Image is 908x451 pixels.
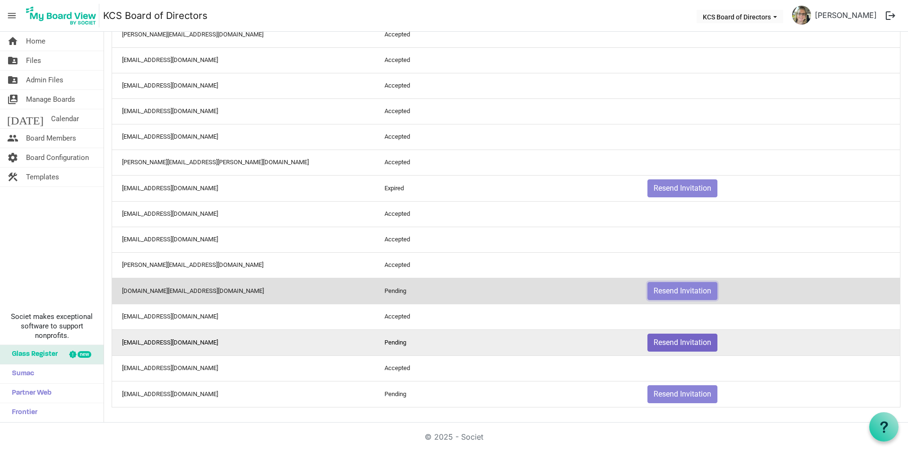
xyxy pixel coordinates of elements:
[112,355,375,381] td: montez_bishop@yahoo.com column header Email Address
[792,6,811,25] img: Hh7k5mmDIpqOGLPaJpI44K6sLj7PEd2haQyQ_kEn3Nv_4lU3kCoxkUlArsVuURaGZOBNaMZtGBN_Ck85F7L1bw_thumb.png
[697,10,783,23] button: KCS Board of Directors dropdownbutton
[23,4,103,27] a: My Board View Logo
[3,7,21,25] span: menu
[637,252,900,278] td: is template cell column header
[637,304,900,329] td: is template cell column header
[647,385,717,403] button: Resend Invitation
[103,6,208,25] a: KCS Board of Directors
[51,109,79,128] span: Calendar
[26,71,63,89] span: Admin Files
[425,432,483,442] a: © 2025 - Societ
[112,47,375,73] td: agardnerwhite@gmail.com column header Email Address
[375,252,637,278] td: Accepted column header Invitation Status
[7,129,18,148] span: people
[375,150,637,175] td: Accepted column header Invitation Status
[375,73,637,98] td: Accepted column header Invitation Status
[26,168,59,186] span: Templates
[112,227,375,252] td: shantaesmith@hotmail.com column header Email Address
[637,73,900,98] td: is template cell column header
[112,381,375,407] td: parker9367@yahoo.com column header Email Address
[375,22,637,47] td: Accepted column header Invitation Status
[7,71,18,89] span: folder_shared
[112,124,375,150] td: jsmoot@kccfamily.com column header Email Address
[637,381,900,407] td: Resend Invitation is template cell column header
[375,98,637,124] td: Accepted column header Invitation Status
[4,312,99,340] span: Societ makes exceptional software to support nonprofits.
[637,98,900,124] td: is template cell column header
[637,227,900,252] td: is template cell column header
[375,355,637,381] td: Accepted column header Invitation Status
[112,98,375,124] td: elburstion@gmail.com column header Email Address
[375,381,637,407] td: Pending column header Invitation Status
[112,252,375,278] td: sharon@homeatlastnc.com column header Email Address
[7,148,18,167] span: settings
[78,351,91,358] div: new
[637,47,900,73] td: is template cell column header
[375,227,637,252] td: Accepted column header Invitation Status
[375,201,637,227] td: Accepted column header Invitation Status
[375,278,637,304] td: Pending column header Invitation Status
[7,51,18,70] span: folder_shared
[7,403,37,422] span: Frontier
[647,282,717,300] button: Resend Invitation
[7,384,52,403] span: Partner Web
[375,47,637,73] td: Accepted column header Invitation Status
[375,175,637,201] td: Expired column header Invitation Status
[112,175,375,201] td: wpsstrategy@gmail.com column header Email Address
[375,124,637,150] td: Accepted column header Invitation Status
[375,329,637,355] td: Pending column header Invitation Status
[7,109,44,128] span: [DATE]
[112,22,375,47] td: angie@koinoniasolutions.org column header Email Address
[647,179,717,197] button: Resend Invitation
[26,32,45,51] span: Home
[7,364,34,383] span: Sumac
[112,329,375,355] td: sjones@kccfamily.com column header Email Address
[637,329,900,355] td: Resend Invitation is template cell column header
[647,334,717,352] button: Resend Invitation
[637,201,900,227] td: is template cell column header
[7,168,18,186] span: construction
[112,304,375,329] td: collinl1@pitt.k12.nc.us column header Email Address
[26,51,41,70] span: Files
[26,129,76,148] span: Board Members
[375,304,637,329] td: Accepted column header Invitation Status
[637,355,900,381] td: is template cell column header
[112,150,375,175] td: latonya.nixon@beaufortccc.edu column header Email Address
[26,90,75,109] span: Manage Boards
[7,32,18,51] span: home
[26,148,89,167] span: Board Configuration
[637,278,900,304] td: Resend Invitation is template cell column header
[7,90,18,109] span: switch_account
[881,6,900,26] button: logout
[637,22,900,47] td: is template cell column header
[637,124,900,150] td: is template cell column header
[7,345,58,364] span: Glass Register
[637,175,900,201] td: Resend Invitation is template cell column header
[23,4,99,27] img: My Board View Logo
[112,201,375,227] td: ahutchins@kccfamily.com column header Email Address
[112,278,375,304] td: rlsouza.pro@gmail.com column header Email Address
[637,150,900,175] td: is template cell column header
[112,73,375,98] td: 1965dink@gmail.com column header Email Address
[811,6,881,25] a: [PERSON_NAME]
